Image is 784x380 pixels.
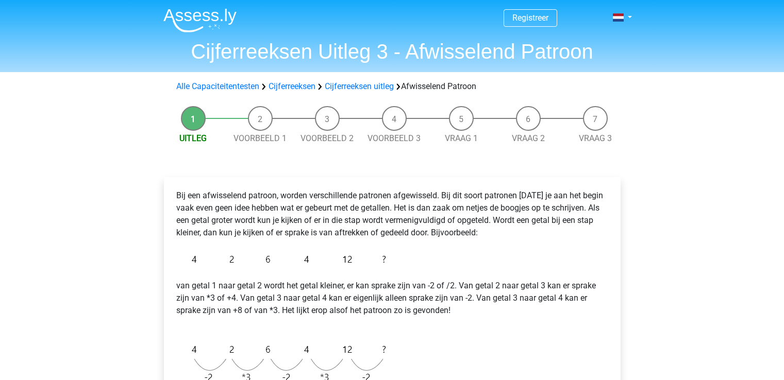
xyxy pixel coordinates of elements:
a: Cijferreeksen uitleg [325,81,394,91]
p: Bij een afwisselend patroon, worden verschillende patronen afgewisseld. Bij dit soort patronen [D... [176,189,608,239]
h1: Cijferreeksen Uitleg 3 - Afwisselend Patroon [155,39,629,64]
img: Alternating_Example_intro_1.png [176,247,391,271]
a: Vraag 1 [445,133,478,143]
p: van getal 1 naar getal 2 wordt het getal kleiner, er kan sprake zijn van -2 of /2. Van getal 2 na... [176,280,608,329]
a: Cijferreeksen [269,81,315,91]
a: Alle Capaciteitentesten [176,81,259,91]
a: Voorbeeld 2 [301,133,354,143]
div: Afwisselend Patroon [172,80,612,93]
a: Vraag 2 [512,133,545,143]
img: Assessly [163,8,237,32]
a: Registreer [512,13,548,23]
a: Uitleg [179,133,207,143]
a: Vraag 3 [579,133,612,143]
a: Voorbeeld 3 [368,133,421,143]
a: Voorbeeld 1 [233,133,287,143]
